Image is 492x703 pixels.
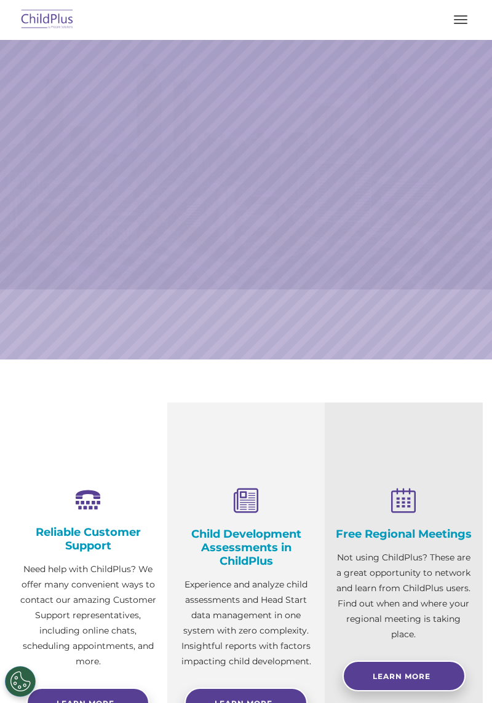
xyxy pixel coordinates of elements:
[373,672,430,681] span: Learn More
[177,577,316,669] p: Experience and analyze child assessments and Head Start data management in one system with zero c...
[18,6,76,34] img: ChildPlus by Procare Solutions
[18,525,158,552] h4: Reliable Customer Support
[18,562,158,669] p: Need help with ChildPlus? We offer many convenient ways to contact our amazing Customer Support r...
[334,186,413,208] a: Learn More
[5,666,36,697] button: Cookies Settings
[334,527,474,541] h4: Free Regional Meetings
[334,550,474,642] p: Not using ChildPlus? These are a great opportunity to network and learn from ChildPlus users. Fin...
[177,527,316,568] h4: Child Development Assessments in ChildPlus
[343,661,466,691] a: Learn More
